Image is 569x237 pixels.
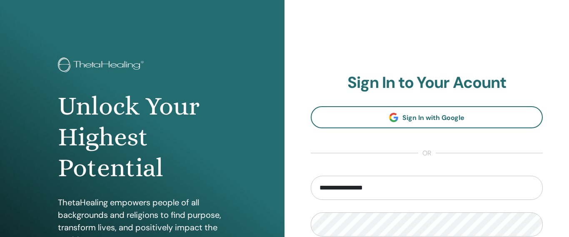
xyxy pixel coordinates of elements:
[402,113,464,122] span: Sign In with Google
[58,91,227,184] h1: Unlock Your Highest Potential
[418,148,436,158] span: or
[311,106,543,128] a: Sign In with Google
[311,73,543,92] h2: Sign In to Your Acount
